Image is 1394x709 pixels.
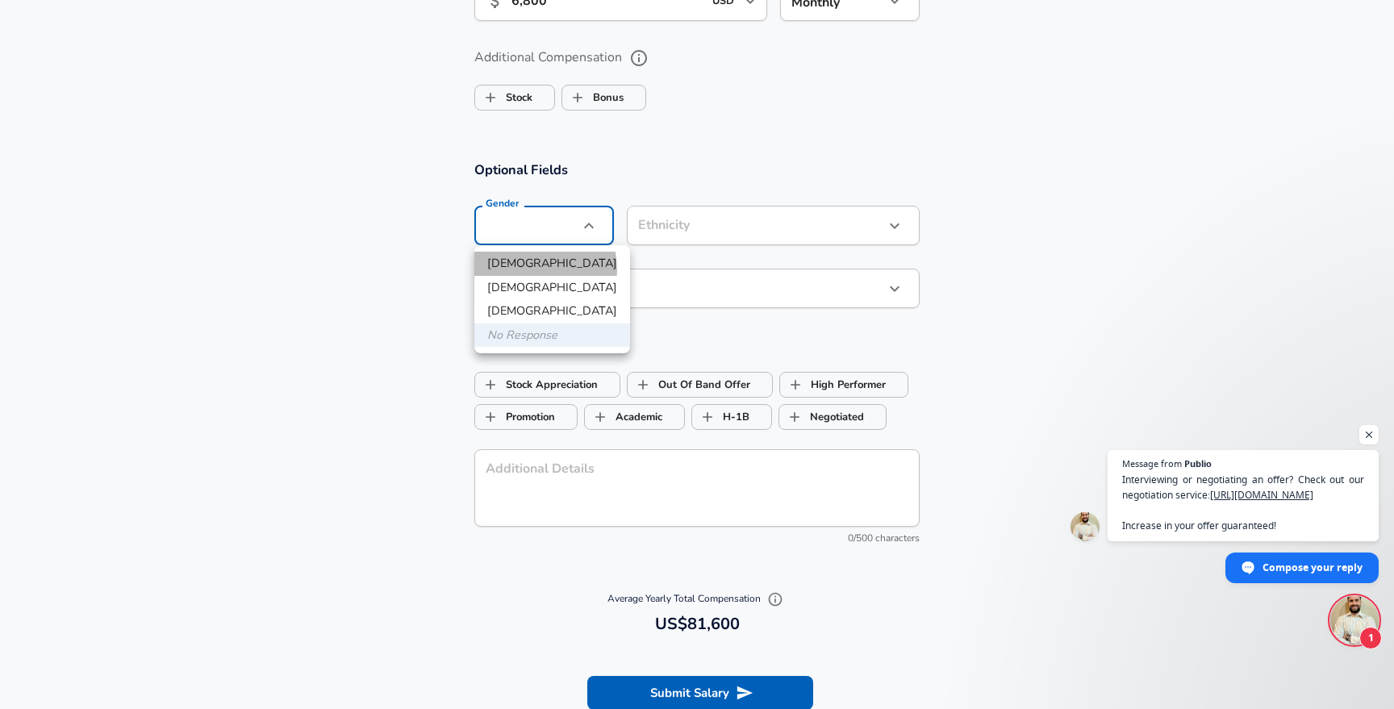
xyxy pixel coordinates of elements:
li: [DEMOGRAPHIC_DATA] [474,299,630,323]
li: [DEMOGRAPHIC_DATA] [474,252,630,276]
div: Open chat [1330,596,1379,644]
span: 1 [1359,627,1382,649]
li: [DEMOGRAPHIC_DATA] [474,276,630,300]
span: Interviewing or negotiating an offer? Check out our negotiation service: Increase in your offer g... [1122,472,1364,533]
span: Compose your reply [1263,553,1363,582]
span: Publio [1184,459,1212,468]
li: No Response [474,323,630,348]
span: Message from [1122,459,1182,468]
